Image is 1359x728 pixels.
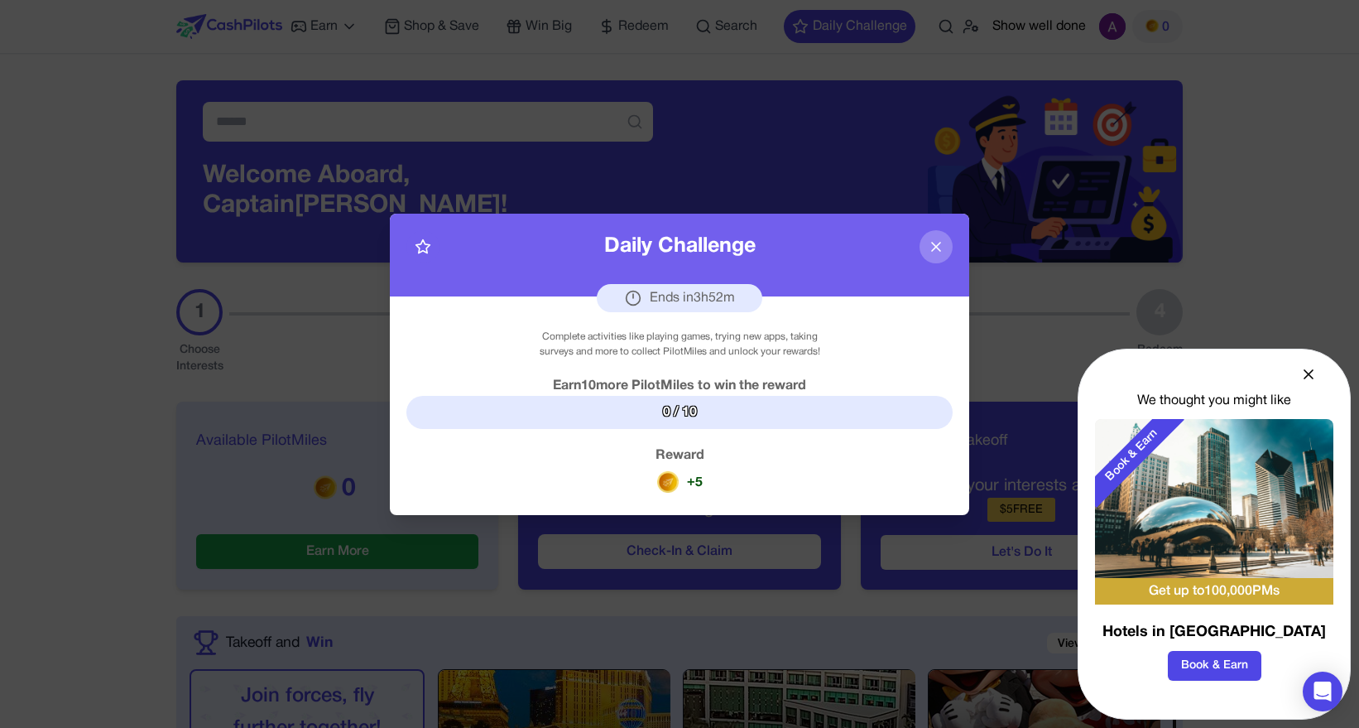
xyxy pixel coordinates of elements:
h3: Hotels in [GEOGRAPHIC_DATA] [1095,621,1333,644]
div: Daily Challenge [604,231,756,263]
div: + [687,472,695,492]
div: Complete activities like playing games, trying new apps, taking surveys and more to collect Pilot... [525,330,835,359]
div: Open Intercom Messenger [1303,672,1342,711]
div: We thought you might like [1095,391,1333,411]
button: Book & Earn [1168,651,1261,681]
div: Ends in 3 h 52 m [597,284,762,312]
div: 0 / 10 [406,396,953,429]
div: 5 [695,473,703,493]
div: Reward [406,446,953,465]
div: Earn 10 more PilotMiles to win the reward [406,376,953,396]
img: reward [657,471,679,493]
div: Get up to 100,000 PMs [1095,578,1333,605]
div: Book & Earn [1080,403,1184,508]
